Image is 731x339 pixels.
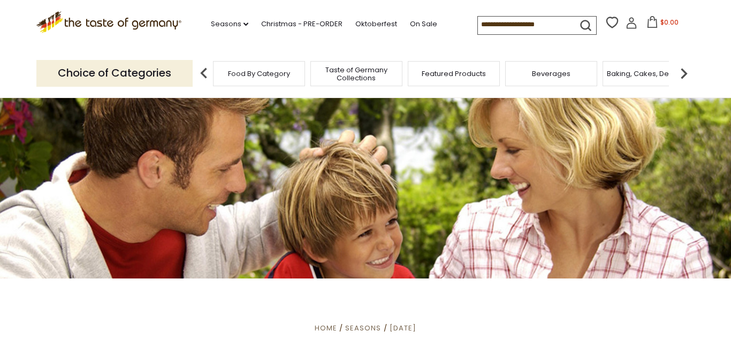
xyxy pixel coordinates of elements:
img: next arrow [673,63,695,84]
a: Baking, Cakes, Desserts [607,70,690,78]
p: Choice of Categories [36,60,193,86]
button: $0.00 [639,16,685,32]
a: Food By Category [228,70,290,78]
a: Christmas - PRE-ORDER [261,18,342,30]
a: Featured Products [422,70,486,78]
img: previous arrow [193,63,215,84]
a: On Sale [410,18,437,30]
a: Oktoberfest [355,18,397,30]
a: [DATE] [390,323,416,333]
a: Beverages [532,70,570,78]
a: Seasons [211,18,248,30]
a: Seasons [345,323,381,333]
a: Taste of Germany Collections [314,66,399,82]
a: Home [315,323,337,333]
span: $0.00 [660,18,679,27]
